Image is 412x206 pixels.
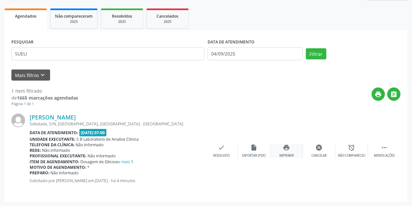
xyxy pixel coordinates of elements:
i: alarm_off [348,144,355,151]
i: check [218,144,225,151]
label: PESQUISAR [11,37,34,47]
span: Não informado [42,148,70,153]
p: Solicitado por [PERSON_NAME] em [DATE] - há 4 minutos [30,178,205,183]
span: Dosagem de Glicose [81,159,134,165]
input: Nome, CNS [11,47,204,60]
i: print [375,91,382,98]
div: Não compareceu [338,153,365,158]
b: Data de atendimento: [30,130,78,135]
button: Mais filtroskeyboard_arrow_down [11,70,50,81]
button: print [372,87,385,101]
div: 2025 [55,19,93,24]
span: Não informado [51,170,79,176]
b: Item de agendamento: [30,159,79,165]
div: Soledade, S/N, [GEOGRAPHIC_DATA], [GEOGRAPHIC_DATA] - [GEOGRAPHIC_DATA] [30,121,205,127]
button:  [387,87,401,101]
span: S B Laboratorio de Analise Clinica [77,136,139,142]
div: Imprimir [279,153,294,158]
div: 1 item filtrado [11,87,78,94]
span: Não compareceram [55,13,93,19]
b: Motivo de agendamento: [30,165,86,170]
span: Não informado [88,153,116,159]
div: Página 1 de 1 [11,101,78,107]
i: keyboard_arrow_down [39,71,47,79]
i:  [381,144,388,151]
span: Cancelados [157,13,179,19]
b: Telefone da clínica: [30,142,75,148]
span: [DATE] 07:00 [79,129,107,136]
a: [PERSON_NAME] [30,114,76,121]
i: insert_drive_file [251,144,258,151]
i: print [283,144,290,151]
strong: 1665 marcações agendadas [17,95,78,101]
div: de [11,94,78,101]
div: 2025 [106,19,138,24]
label: DATA DE ATENDIMENTO [208,37,254,47]
div: Exportar (PDF) [242,153,266,158]
div: Menos ações [374,153,395,158]
b: Preparo: [30,170,49,176]
img: img [11,114,25,127]
b: Unidade executante: [30,136,76,142]
b: Profissional executante: [30,153,87,159]
a: e mais 5 [118,159,134,165]
span: Não informado [76,142,104,148]
span: Agendados [15,13,36,19]
b: Rede: [30,148,41,153]
button: Filtrar [306,48,326,59]
div: 2025 [151,19,184,24]
div: Cancelar [311,153,327,158]
i: cancel [316,144,323,151]
i:  [391,91,398,98]
input: Selecione um intervalo [208,47,303,60]
span: Resolvidos [112,13,132,19]
div: Resolvido [213,153,230,158]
